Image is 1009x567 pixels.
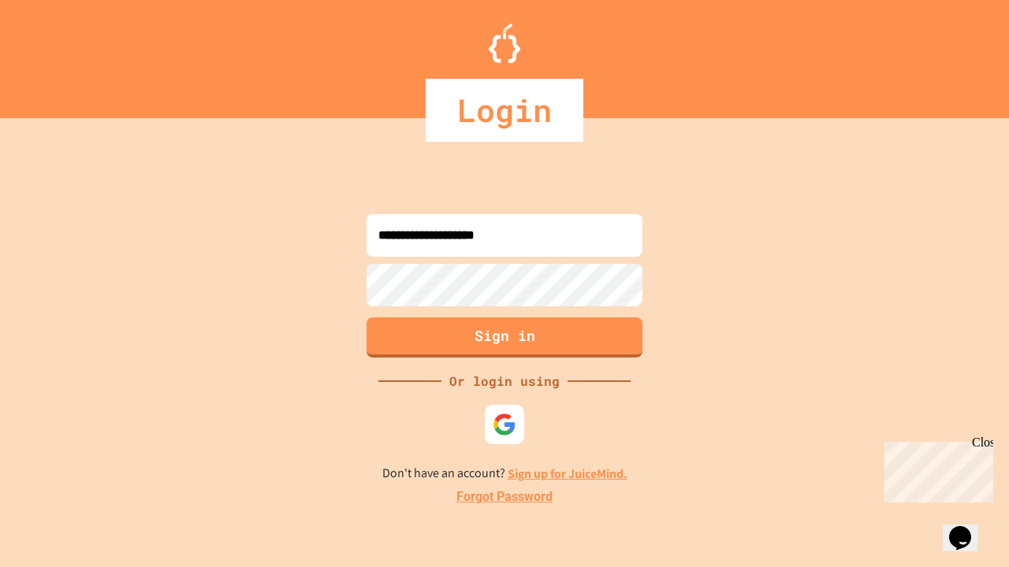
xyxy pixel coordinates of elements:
a: Sign up for JuiceMind. [508,465,627,482]
img: Logo.svg [489,24,520,63]
iframe: chat widget [943,504,993,551]
button: Sign in [367,317,642,358]
a: Forgot Password [456,487,553,506]
img: google-icon.svg [493,413,516,436]
div: Login [426,79,583,142]
div: Chat with us now!Close [6,6,109,100]
p: Don't have an account? [382,464,627,484]
iframe: chat widget [878,435,993,502]
div: Or login using [441,372,568,391]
